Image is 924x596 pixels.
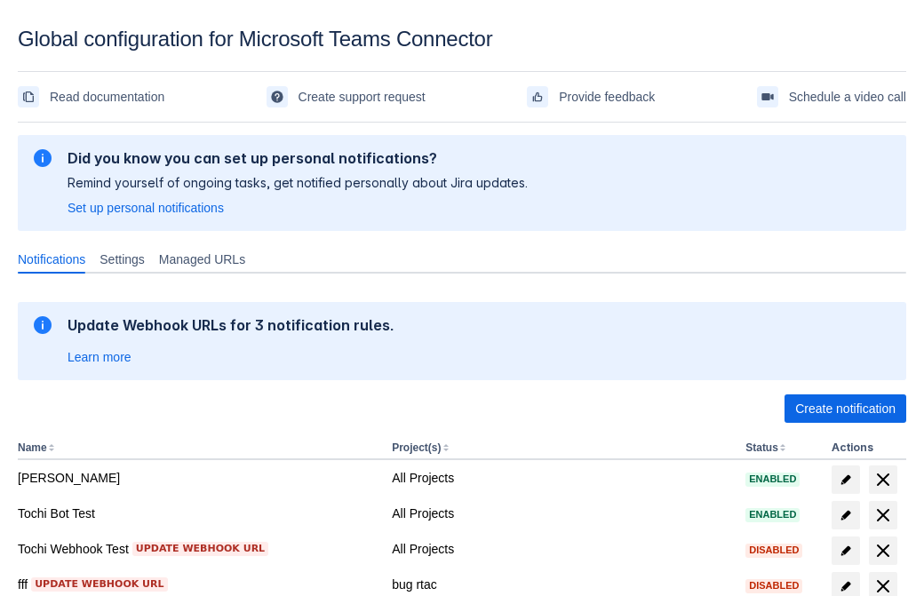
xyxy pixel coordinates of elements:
button: Name [18,441,47,454]
a: Provide feedback [527,83,655,111]
span: documentation [21,90,36,104]
span: feedback [530,90,545,104]
span: Managed URLs [159,250,245,268]
div: Tochi Bot Test [18,505,378,522]
div: All Projects [392,540,731,558]
span: information [32,147,53,169]
button: Status [745,441,778,454]
a: Read documentation [18,83,164,111]
span: videoCall [761,90,775,104]
span: Disabled [745,545,802,555]
button: Create notification [785,394,906,423]
span: delete [872,469,894,490]
span: Create notification [795,394,896,423]
span: Read documentation [50,83,164,111]
a: Create support request [267,83,426,111]
span: Disabled [745,581,802,591]
p: Remind yourself of ongoing tasks, get notified personally about Jira updates. [68,174,528,192]
span: Create support request [299,83,426,111]
span: support [270,90,284,104]
h2: Did you know you can set up personal notifications? [68,149,528,167]
span: Update webhook URL [136,542,265,556]
span: Schedule a video call [789,83,906,111]
a: Schedule a video call [757,83,906,111]
th: Actions [824,437,906,460]
span: edit [839,508,853,522]
div: [PERSON_NAME] [18,469,378,487]
span: edit [839,544,853,558]
div: fff [18,576,378,593]
div: All Projects [392,505,731,522]
span: Notifications [18,250,85,268]
span: delete [872,505,894,526]
div: All Projects [392,469,731,487]
span: edit [839,473,853,487]
span: edit [839,579,853,593]
div: Tochi Webhook Test [18,540,378,558]
a: Set up personal notifications [68,199,224,217]
div: Global configuration for Microsoft Teams Connector [18,27,906,52]
span: Update webhook URL [35,577,163,592]
span: information [32,314,53,336]
div: bug rtac [392,576,731,593]
a: Learn more [68,348,131,366]
span: Enabled [745,474,800,484]
span: Enabled [745,510,800,520]
span: delete [872,540,894,561]
button: Project(s) [392,441,441,454]
h2: Update Webhook URLs for 3 notification rules. [68,316,394,334]
span: Settings [100,250,145,268]
span: Provide feedback [559,83,655,111]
